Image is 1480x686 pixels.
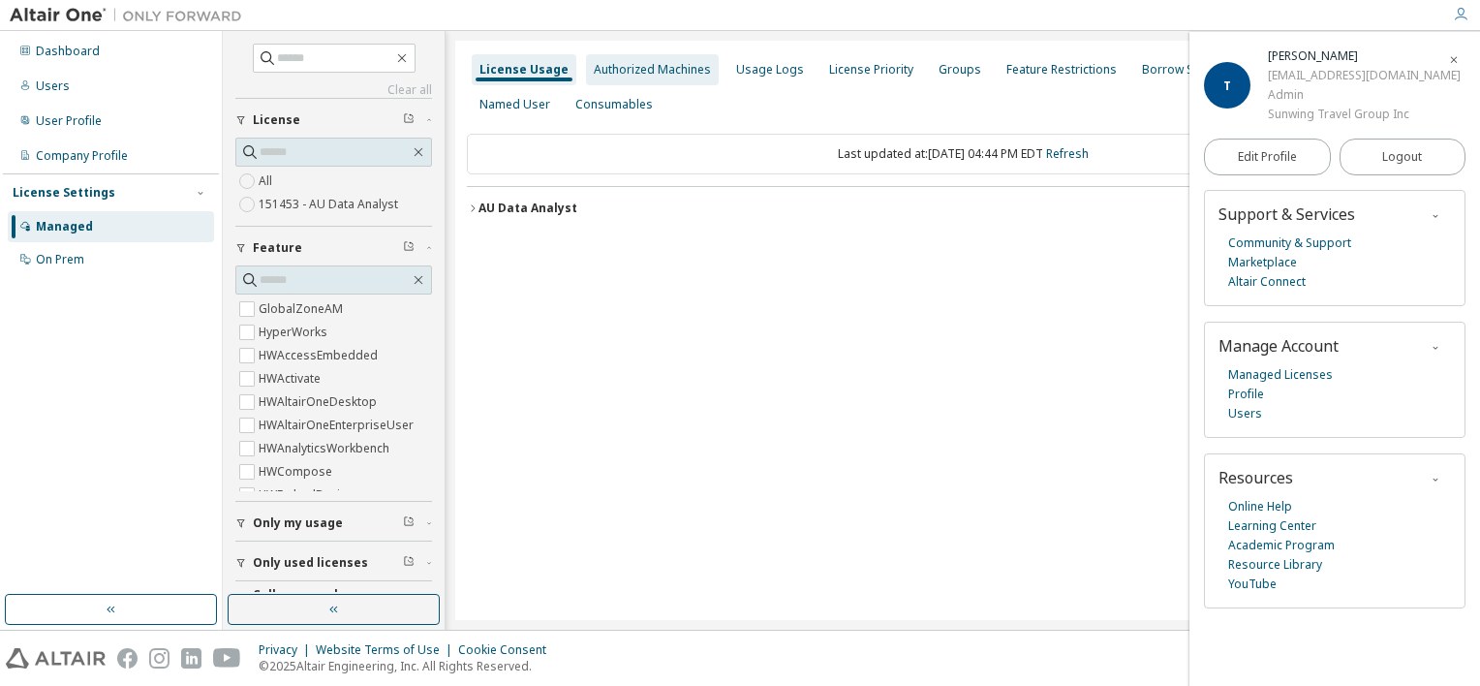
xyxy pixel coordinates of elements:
[1223,78,1231,94] span: T
[259,658,558,674] p: © 2025 Altair Engineering, Inc. All Rights Reserved.
[36,219,93,234] div: Managed
[259,414,417,437] label: HWAltairOneEnterpriseUser
[1228,385,1264,404] a: Profile
[403,515,415,531] span: Clear filter
[1218,467,1293,488] span: Resources
[1228,555,1322,575] a: Resource Library
[458,642,558,658] div: Cookie Consent
[259,437,393,460] label: HWAnalyticsWorkbench
[1238,149,1297,165] span: Edit Profile
[1268,47,1461,66] div: Thanda Bo
[403,240,415,256] span: Clear filter
[6,648,106,669] img: altair_logo.svg
[594,62,711,78] div: Authorized Machines
[1340,139,1466,175] button: Logout
[253,112,300,128] span: License
[259,367,324,390] label: HWActivate
[36,78,70,94] div: Users
[253,240,302,256] span: Feature
[181,648,201,669] img: linkedin.svg
[259,297,347,321] label: GlobalZoneAM
[259,193,402,216] label: 151453 - AU Data Analyst
[253,555,368,571] span: Only used licenses
[149,648,170,669] img: instagram.svg
[117,648,138,669] img: facebook.svg
[479,97,550,112] div: Named User
[235,82,432,98] a: Clear all
[10,6,252,25] img: Altair One
[467,134,1459,174] div: Last updated at: [DATE] 04:44 PM EDT
[1228,497,1292,516] a: Online Help
[259,321,331,344] label: HyperWorks
[259,642,316,658] div: Privacy
[253,587,403,618] span: Collapse on share string
[939,62,981,78] div: Groups
[235,542,432,584] button: Only used licenses
[213,648,241,669] img: youtube.svg
[829,62,913,78] div: License Priority
[403,112,415,128] span: Clear filter
[36,113,102,129] div: User Profile
[575,97,653,112] div: Consumables
[235,99,432,141] button: License
[1142,62,1232,78] div: Borrow Settings
[1204,139,1331,175] a: Edit Profile
[235,227,432,269] button: Feature
[478,201,577,216] div: AU Data Analyst
[467,187,1459,230] button: AU Data AnalystLicense ID: 151453
[1218,203,1355,225] span: Support & Services
[1268,105,1461,124] div: Sunwing Travel Group Inc
[403,555,415,571] span: Clear filter
[1228,536,1335,555] a: Academic Program
[235,502,432,545] button: Only my usage
[259,390,381,414] label: HWAltairOneDesktop
[259,170,276,193] label: All
[1228,516,1316,536] a: Learning Center
[259,344,382,367] label: HWAccessEmbedded
[259,460,336,483] label: HWCompose
[1228,272,1306,292] a: Altair Connect
[259,483,350,507] label: HWEmbedBasic
[1228,365,1333,385] a: Managed Licenses
[36,148,128,164] div: Company Profile
[1382,147,1422,167] span: Logout
[36,44,100,59] div: Dashboard
[316,642,458,658] div: Website Terms of Use
[1268,66,1461,85] div: [EMAIL_ADDRESS][DOMAIN_NAME]
[13,185,115,201] div: License Settings
[1046,145,1089,162] a: Refresh
[1006,62,1117,78] div: Feature Restrictions
[736,62,804,78] div: Usage Logs
[1228,234,1351,253] a: Community & Support
[253,515,343,531] span: Only my usage
[36,252,84,267] div: On Prem
[1228,253,1297,272] a: Marketplace
[1228,404,1262,423] a: Users
[1268,85,1461,105] div: Admin
[1228,575,1277,594] a: YouTube
[1218,335,1339,357] span: Manage Account
[479,62,569,78] div: License Usage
